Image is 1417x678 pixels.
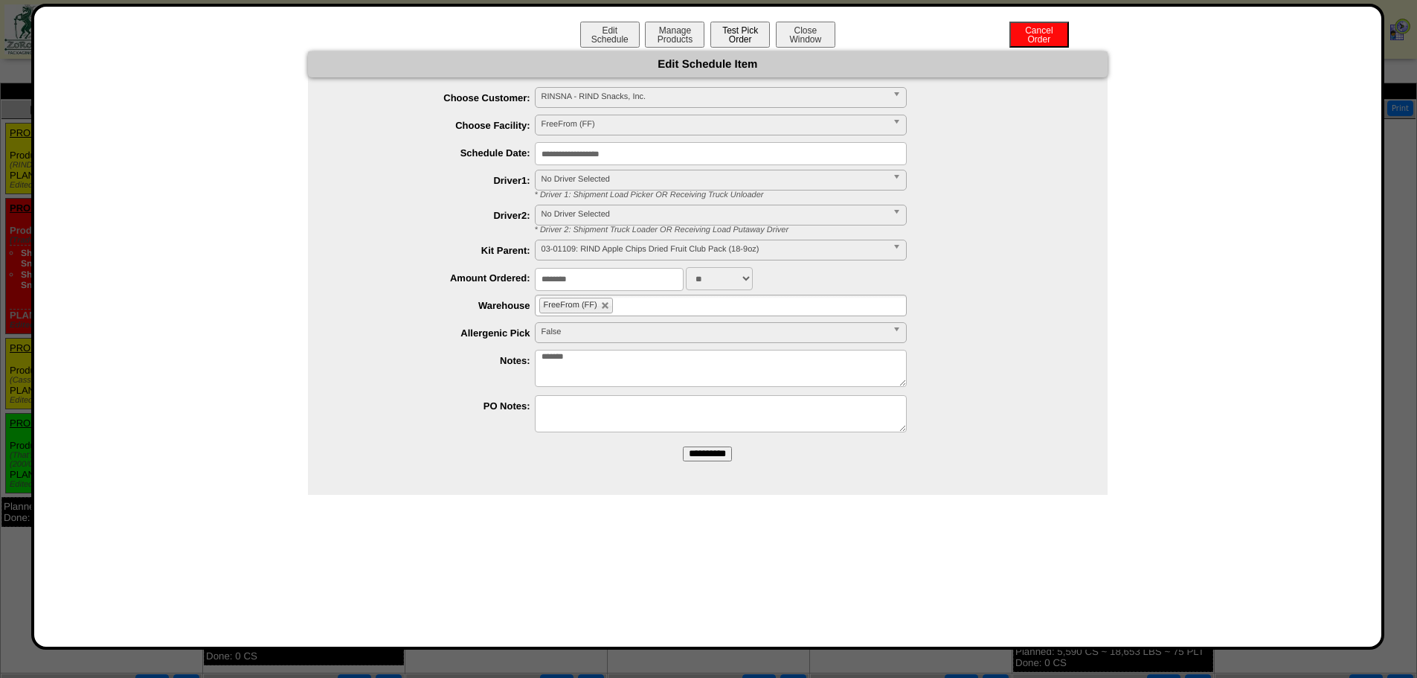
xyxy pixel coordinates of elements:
label: Allergenic Pick [338,327,535,339]
button: CancelOrder [1009,22,1069,48]
label: Notes: [338,355,535,366]
button: ManageProducts [645,22,704,48]
label: Amount Ordered: [338,272,535,284]
button: EditSchedule [580,22,640,48]
div: Edit Schedule Item [308,51,1108,77]
label: Choose Facility: [338,120,535,131]
span: False [542,323,887,341]
span: No Driver Selected [542,170,887,188]
span: FreeFrom (FF) [542,115,887,133]
a: CloseWindow [774,33,837,45]
label: Warehouse [338,300,535,311]
span: 03-01109: RIND Apple Chips Dried Fruit Club Pack (18-9oz) [542,240,887,258]
label: PO Notes: [338,400,535,412]
span: No Driver Selected [542,205,887,223]
label: Choose Customer: [338,92,535,103]
label: Kit Parent: [338,245,535,256]
div: * Driver 1: Shipment Load Picker OR Receiving Truck Unloader [524,191,1108,199]
span: RINSNA - RIND Snacks, Inc. [542,88,887,106]
button: CloseWindow [776,22,835,48]
span: FreeFrom (FF) [544,301,597,310]
label: Driver1: [338,175,535,186]
div: * Driver 2: Shipment Truck Loader OR Receiving Load Putaway Driver [524,226,1108,234]
label: Schedule Date: [338,147,535,159]
label: Driver2: [338,210,535,221]
button: Test PickOrder [710,22,770,48]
